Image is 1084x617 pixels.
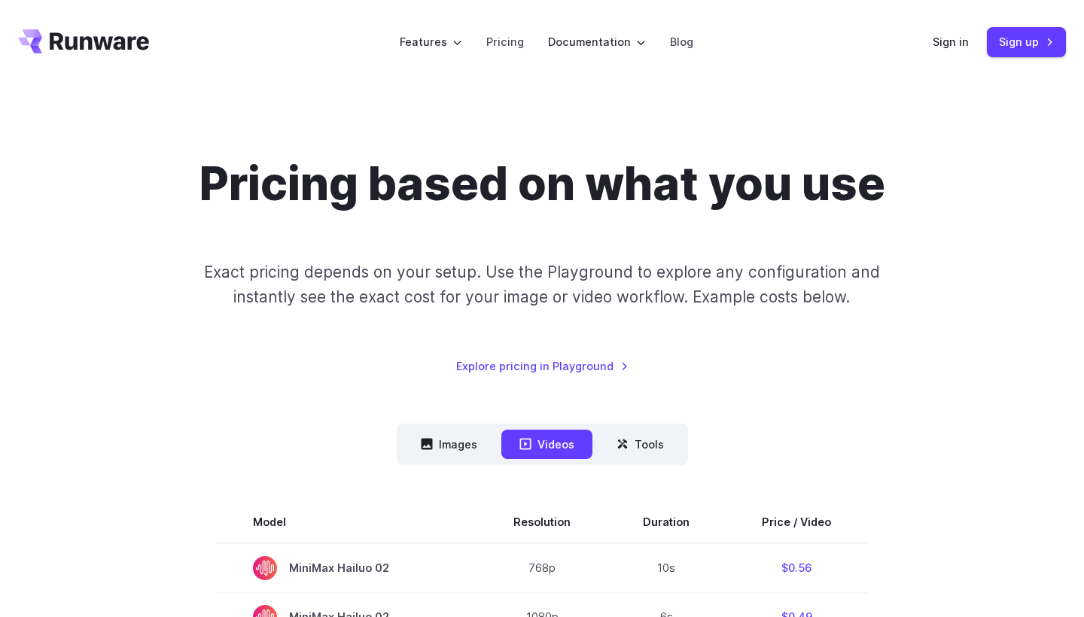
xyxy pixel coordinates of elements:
a: Sign in [933,33,969,50]
th: Price / Video [726,501,867,543]
button: Videos [501,430,592,459]
a: Sign up [987,27,1066,56]
th: Resolution [477,501,607,543]
th: Duration [607,501,726,543]
p: Exact pricing depends on your setup. Use the Playground to explore any configuration and instantl... [175,260,909,310]
a: Pricing [486,33,524,50]
button: Tools [598,430,682,459]
th: Model [217,501,477,543]
a: Explore pricing in Playground [456,357,629,375]
label: Documentation [548,33,646,50]
td: 768p [477,543,607,593]
button: Images [403,430,495,459]
td: 10s [607,543,726,593]
h1: Pricing based on what you use [199,157,885,211]
a: Go to / [18,29,149,53]
a: Blog [670,33,693,50]
td: $0.56 [726,543,867,593]
label: Features [400,33,462,50]
span: MiniMax Hailuo 02 [253,556,441,580]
